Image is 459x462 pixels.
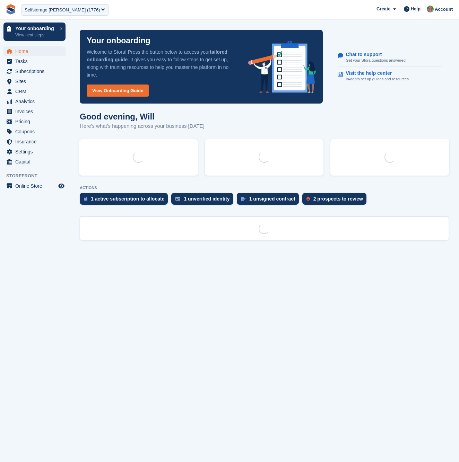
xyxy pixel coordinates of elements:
span: Coupons [15,127,57,136]
h1: Good evening, Will [80,112,205,121]
div: Selfstorage [PERSON_NAME] (1776) [25,7,100,14]
a: 1 active subscription to allocate [80,193,171,208]
a: View Onboarding Guide [87,85,149,97]
a: menu [3,181,66,191]
span: Home [15,46,57,56]
img: Will McNeilly [427,6,434,12]
span: Storefront [6,172,69,179]
img: active_subscription_to_allocate_icon-d502201f5373d7db506a760aba3b589e785aa758c864c3986d89f69b8ff3... [84,196,87,201]
p: ACTIONS [80,186,449,190]
a: menu [3,147,66,157]
div: 2 prospects to review [313,196,363,202]
a: Preview store [57,182,66,190]
a: menu [3,77,66,86]
a: menu [3,127,66,136]
p: Chat to support [346,52,401,57]
a: Visit the help center In-depth set up guides and resources. [338,67,442,86]
div: 1 active subscription to allocate [91,196,164,202]
span: Online Store [15,181,57,191]
span: Capital [15,157,57,167]
span: Sites [15,77,57,86]
img: verify_identity-adf6edd0f0f0b5bbfe63781bf79b02c33cf7c696d77639b501bdc392416b5a36.svg [175,197,180,201]
span: Analytics [15,97,57,106]
img: onboarding-info-6c161a55d2c0e0a8cae90662b2fe09162a5109e8cc188191df67fb4f79e88e88.svg [248,41,316,93]
a: 1 unsigned contract [237,193,302,208]
a: menu [3,66,66,76]
p: Get your Stora questions answered. [346,57,406,63]
span: Account [435,6,453,13]
a: menu [3,157,66,167]
div: 1 unverified identity [184,196,230,202]
span: Create [376,6,390,12]
p: Here's what's happening across your business [DATE] [80,122,205,130]
span: Invoices [15,107,57,116]
span: Help [411,6,421,12]
span: Pricing [15,117,57,126]
p: Your onboarding [15,26,57,31]
p: Your onboarding [87,37,150,45]
a: Chat to support Get your Stora questions answered. [338,48,442,67]
p: View next steps [15,32,57,38]
div: 1 unsigned contract [249,196,295,202]
a: menu [3,97,66,106]
a: menu [3,46,66,56]
img: stora-icon-8386f47178a22dfd0bd8f6a31ec36ba5ce8667c1dd55bd0f319d3a0aa187defe.svg [6,4,16,15]
a: menu [3,107,66,116]
a: 1 unverified identity [171,193,236,208]
a: menu [3,56,66,66]
p: Welcome to Stora! Press the button below to access your . It gives you easy to follow steps to ge... [87,48,237,79]
span: Tasks [15,56,57,66]
span: Settings [15,147,57,157]
span: Insurance [15,137,57,146]
a: menu [3,117,66,126]
a: Your onboarding View next steps [3,23,66,41]
a: 2 prospects to review [302,193,370,208]
a: menu [3,87,66,96]
span: Subscriptions [15,66,57,76]
span: CRM [15,87,57,96]
img: contract_signature_icon-13c848040528278c33f63329250d36e43548de30e8caae1d1a13099fd9432cc5.svg [241,197,246,201]
img: prospect-51fa495bee0391a8d652442698ab0144808aea92771e9ea1ae160a38d050c398.svg [306,197,310,201]
a: menu [3,137,66,146]
p: Visit the help center [346,70,404,76]
p: In-depth set up guides and resources. [346,76,410,82]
